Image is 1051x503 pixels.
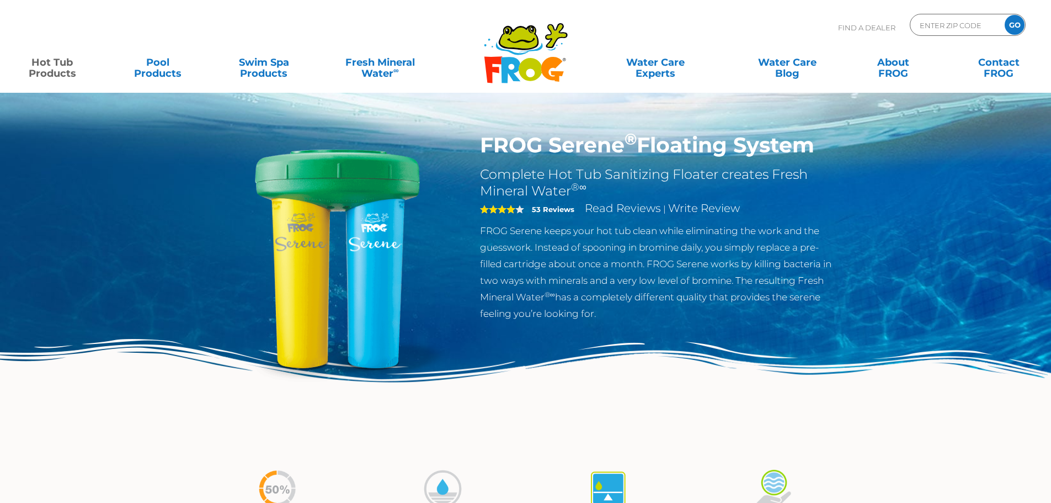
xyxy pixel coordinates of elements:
[571,181,586,193] sup: ®∞
[480,133,840,158] h1: FROG Serene Floating System
[480,205,515,214] span: 4
[545,290,555,299] sup: ®∞
[958,51,1040,73] a: ContactFROG
[211,133,464,385] img: hot-tub-product-serene-floater.png
[117,51,199,73] a: PoolProducts
[393,66,399,75] sup: ∞
[663,204,666,214] span: |
[746,51,828,73] a: Water CareBlog
[585,202,661,215] a: Read Reviews
[223,51,305,73] a: Swim SpaProducts
[625,129,637,149] sup: ®
[480,223,840,322] p: FROG Serene keeps your hot tub clean while eliminating the work and the guesswork. Instead of spo...
[919,17,993,33] input: Zip Code Form
[328,51,431,73] a: Fresh MineralWater∞
[668,202,740,215] a: Write Review
[589,51,722,73] a: Water CareExperts
[480,166,840,199] h2: Complete Hot Tub Sanitizing Floater creates Fresh Mineral Water
[1005,15,1025,35] input: GO
[838,14,895,41] p: Find A Dealer
[11,51,93,73] a: Hot TubProducts
[532,205,574,214] strong: 53 Reviews
[852,51,934,73] a: AboutFROG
